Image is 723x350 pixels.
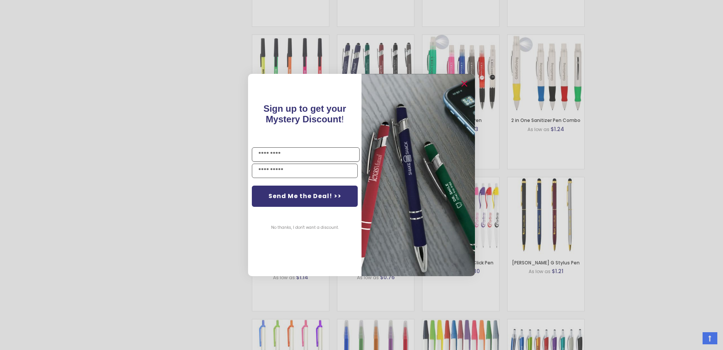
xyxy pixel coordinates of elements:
[252,186,358,207] button: Send Me the Deal! >>
[264,103,346,124] span: !
[361,74,475,276] img: pop-up-image
[264,103,346,124] span: Sign up to get your Mystery Discount
[458,78,470,90] button: Close dialog
[267,218,343,237] button: No thanks, I don't want a discount.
